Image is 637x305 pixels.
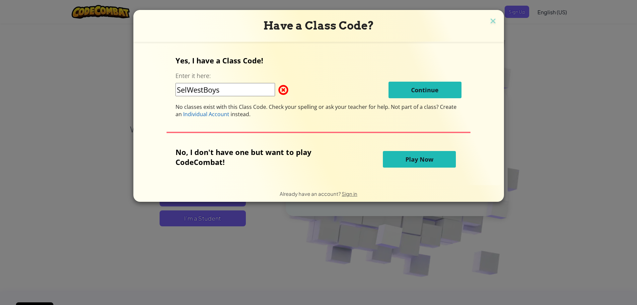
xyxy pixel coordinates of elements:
[411,86,439,94] span: Continue
[176,147,344,167] p: No, I don't have one but want to play CodeCombat!
[342,191,357,197] a: Sign in
[176,55,461,65] p: Yes, I have a Class Code!
[263,19,374,32] span: Have a Class Code?
[383,151,456,168] button: Play Now
[183,111,229,118] span: Individual Account
[489,17,497,27] img: close icon
[405,155,433,163] span: Play Now
[176,72,211,80] label: Enter it here:
[229,111,250,118] span: instead.
[389,82,461,98] button: Continue
[280,191,342,197] span: Already have an account?
[176,103,391,111] span: No classes exist with this Class Code. Check your spelling or ask your teacher for help.
[176,103,457,118] span: Not part of a class? Create an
